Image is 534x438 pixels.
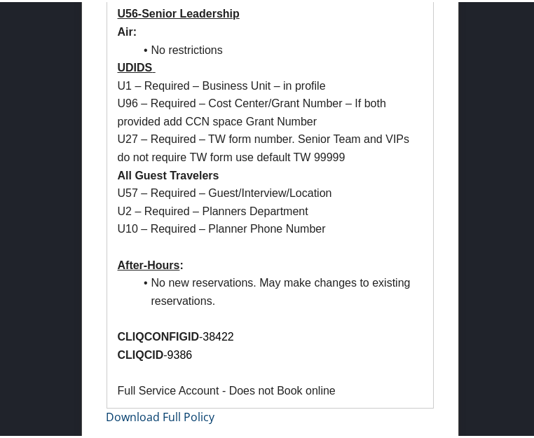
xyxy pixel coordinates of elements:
li: No restrictions [135,39,423,57]
u: U56-Senior Leadership [118,6,240,18]
p: U27 – Required – TW form number. Senior Team and VIPs do not require TW form use default TW 99999 [118,128,423,164]
p: U2 – Required – Planners Department [118,200,423,219]
p: U96 – Required – Cost Center/Grant Number – If both provided add CCN space Grant Number [118,93,423,128]
a: Download Full Policy [107,407,215,423]
p: - [118,326,423,344]
strong: All Guest Travelers [118,167,219,179]
strong: CLIQCID [118,347,164,359]
p: Full Service Account - Does not Book online [118,380,423,398]
p: U57 – Required – Guest/Interview/Location [118,182,423,200]
p: U1 – Required – Business Unit – in profile [118,75,423,93]
p: U10 – Required – Planner Phone Number [118,218,423,236]
strong: CLIQCONFIGID [118,329,199,341]
span: 38422 [203,329,234,341]
li: No new reservations. May make changes to existing reservations. [135,272,423,308]
u: UDIDS [118,60,153,71]
p: - [118,344,423,362]
strong: : [118,257,184,269]
u: After-Hours [118,257,180,269]
strong: Air: [118,24,137,36]
span: 9386 [167,347,193,359]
